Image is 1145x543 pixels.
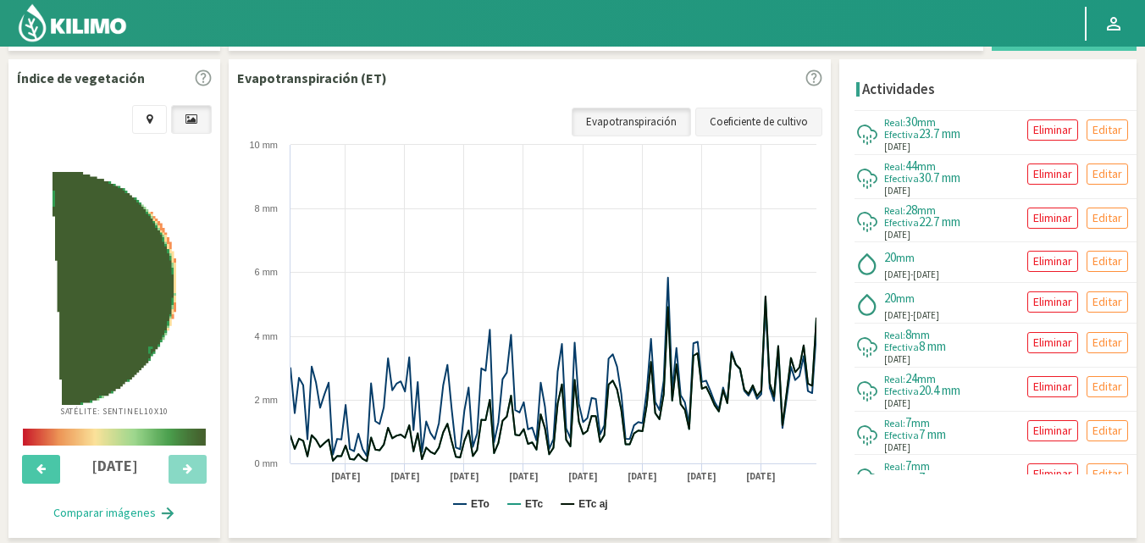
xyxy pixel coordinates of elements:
[450,470,479,483] text: [DATE]
[884,440,910,455] span: [DATE]
[1087,376,1128,397] button: Editar
[70,457,159,474] h4: [DATE]
[884,472,919,485] span: Efectiva
[17,68,145,88] p: Índice de vegetación
[905,414,911,430] span: 7
[1027,208,1078,229] button: Eliminar
[53,172,176,405] img: 9fbe8e76-789a-4902-be02-51fb6ff6c096_-_sentinel_-_2025-09-22.png
[249,140,278,150] text: 10 mm
[884,460,905,473] span: Real:
[884,268,910,282] span: [DATE]
[1027,291,1078,313] button: Eliminar
[1092,208,1122,228] p: Editar
[905,370,917,386] span: 24
[913,269,939,280] span: [DATE]
[913,309,939,321] span: [DATE]
[471,498,490,510] text: ETo
[1033,292,1072,312] p: Eliminar
[884,290,896,306] span: 20
[862,81,935,97] h4: Actividades
[896,250,915,265] span: mm
[884,172,919,185] span: Efectiva
[568,470,598,483] text: [DATE]
[1092,464,1122,484] p: Editar
[1087,163,1128,185] button: Editar
[390,470,420,483] text: [DATE]
[1027,463,1078,485] button: Eliminar
[1033,377,1072,396] p: Eliminar
[1092,164,1122,184] p: Editar
[905,326,911,342] span: 8
[578,498,607,510] text: ETc aj
[23,429,206,446] img: scale
[1092,377,1122,396] p: Editar
[905,457,911,474] span: 7
[884,128,919,141] span: Efectiva
[237,68,387,88] p: Evapotranspiración (ET)
[255,458,279,468] text: 0 mm
[1092,292,1122,312] p: Editar
[1092,333,1122,352] p: Editar
[1033,464,1072,484] p: Eliminar
[884,385,919,397] span: Efectiva
[919,125,960,141] span: 23.7 mm
[884,329,905,341] span: Real:
[144,406,169,417] span: 10X10
[1087,291,1128,313] button: Editar
[884,396,910,411] span: [DATE]
[884,249,896,265] span: 20
[60,405,169,418] p: Satélite: Sentinel
[919,382,960,398] span: 20.4 mm
[884,373,905,385] span: Real:
[910,309,913,321] span: -
[1087,463,1128,485] button: Editar
[1087,420,1128,441] button: Editar
[905,114,917,130] span: 30
[919,169,960,186] span: 30.7 mm
[255,331,279,341] text: 4 mm
[1027,251,1078,272] button: Eliminar
[1092,120,1122,140] p: Editar
[1033,252,1072,271] p: Eliminar
[917,202,936,218] span: mm
[255,395,279,405] text: 2 mm
[905,202,917,218] span: 28
[255,267,279,277] text: 6 mm
[1033,333,1072,352] p: Eliminar
[572,108,691,136] a: Evapotranspiración
[884,160,905,173] span: Real:
[884,116,905,129] span: Real:
[917,158,936,174] span: mm
[919,338,946,354] span: 8 mm
[884,204,905,217] span: Real:
[884,417,905,429] span: Real:
[1092,252,1122,271] p: Editar
[911,458,930,474] span: mm
[884,216,919,229] span: Efectiva
[911,415,930,430] span: mm
[746,470,776,483] text: [DATE]
[1033,120,1072,140] p: Eliminar
[884,352,910,367] span: [DATE]
[919,426,946,442] span: 7 mm
[884,184,910,198] span: [DATE]
[1087,251,1128,272] button: Editar
[17,3,128,43] img: Kilimo
[905,158,917,174] span: 44
[1033,164,1072,184] p: Eliminar
[628,470,657,483] text: [DATE]
[919,469,946,485] span: 7 mm
[687,470,716,483] text: [DATE]
[1087,208,1128,229] button: Editar
[525,498,543,510] text: ETc
[1033,421,1072,440] p: Eliminar
[1027,163,1078,185] button: Eliminar
[917,371,936,386] span: mm
[695,108,822,136] a: Coeficiente de cultivo
[1027,332,1078,353] button: Eliminar
[911,327,930,342] span: mm
[331,470,361,483] text: [DATE]
[910,269,913,280] span: -
[1027,376,1078,397] button: Eliminar
[884,429,919,441] span: Efectiva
